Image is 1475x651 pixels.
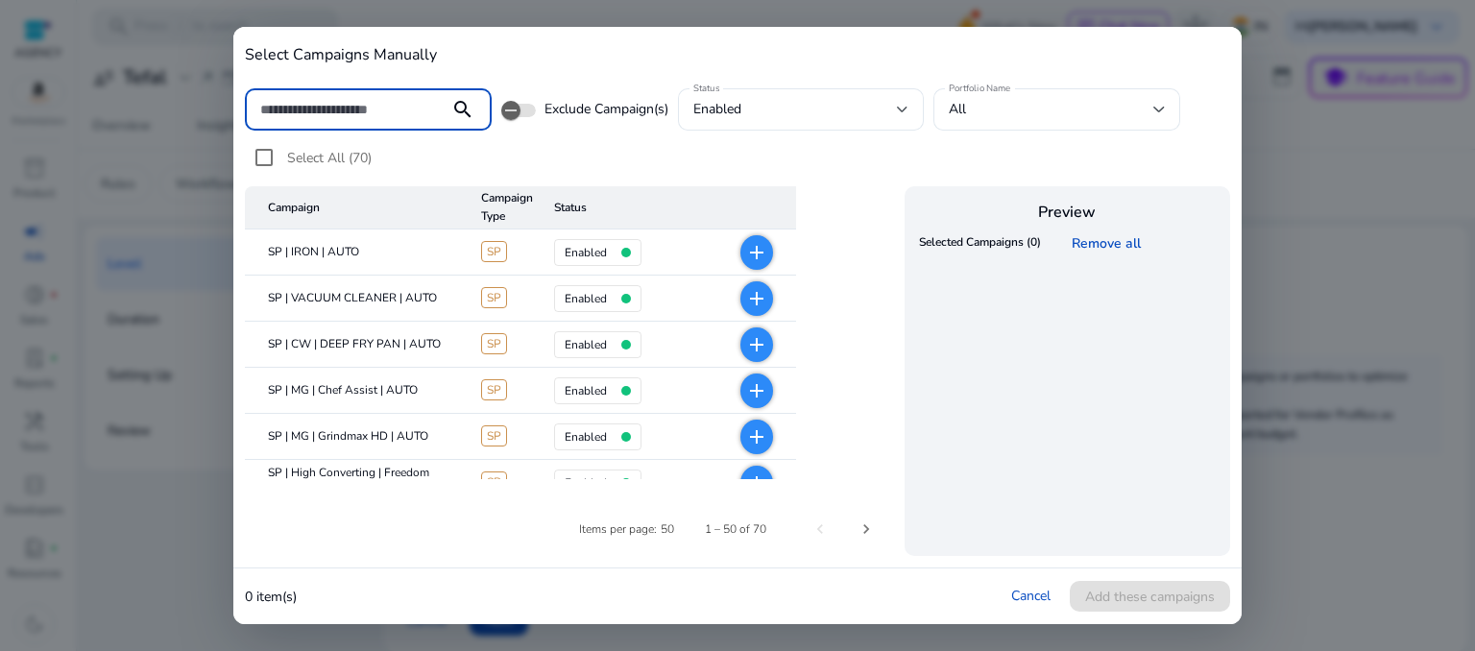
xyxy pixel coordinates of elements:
[245,322,466,368] mat-cell: SP | CW | DEEP FRY PAN | AUTO
[440,98,486,121] mat-icon: search
[661,520,674,538] div: 50
[705,520,766,538] div: 1 – 50 of 70
[565,338,607,351] h4: enabled
[481,471,507,493] span: SP
[245,46,1230,64] h4: Select Campaigns Manually
[481,241,507,262] span: SP
[693,100,741,118] span: enabled
[544,100,668,119] span: Exclude Campaign(s)
[565,476,607,490] h4: enabled
[914,204,1221,222] h4: Preview
[745,287,768,310] mat-icon: add
[565,384,607,398] h4: enabled
[745,333,768,356] mat-icon: add
[693,83,719,96] mat-label: Status
[843,506,889,552] button: Next page
[245,229,466,276] mat-cell: SP | IRON | AUTO
[466,186,539,229] mat-header-cell: Campaign Type
[245,276,466,322] mat-cell: SP | VACUUM CLEANER | AUTO
[481,333,507,354] span: SP
[565,430,607,444] h4: enabled
[949,100,966,118] span: All
[745,425,768,448] mat-icon: add
[1071,234,1148,253] a: Remove all
[245,460,466,506] mat-cell: SP | High Converting | Freedom Sale d7819c
[949,83,1011,96] mat-label: Portfolio Name
[745,241,768,264] mat-icon: add
[481,287,507,308] span: SP
[245,368,466,414] mat-cell: SP | MG | Chef Assist | AUTO
[539,186,687,229] mat-header-cell: Status
[565,292,607,305] h4: enabled
[914,229,1046,258] th: Selected Campaigns (0)
[481,379,507,400] span: SP
[1011,587,1051,605] a: Cancel
[565,246,607,259] h4: enabled
[579,520,657,538] div: Items per page:
[745,379,768,402] mat-icon: add
[245,414,466,460] mat-cell: SP | MG | Grindmax HD | AUTO
[287,149,372,167] span: Select All (70)
[481,425,507,446] span: SP
[245,587,297,607] p: 0 item(s)
[745,471,768,494] mat-icon: add
[245,186,466,229] mat-header-cell: Campaign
